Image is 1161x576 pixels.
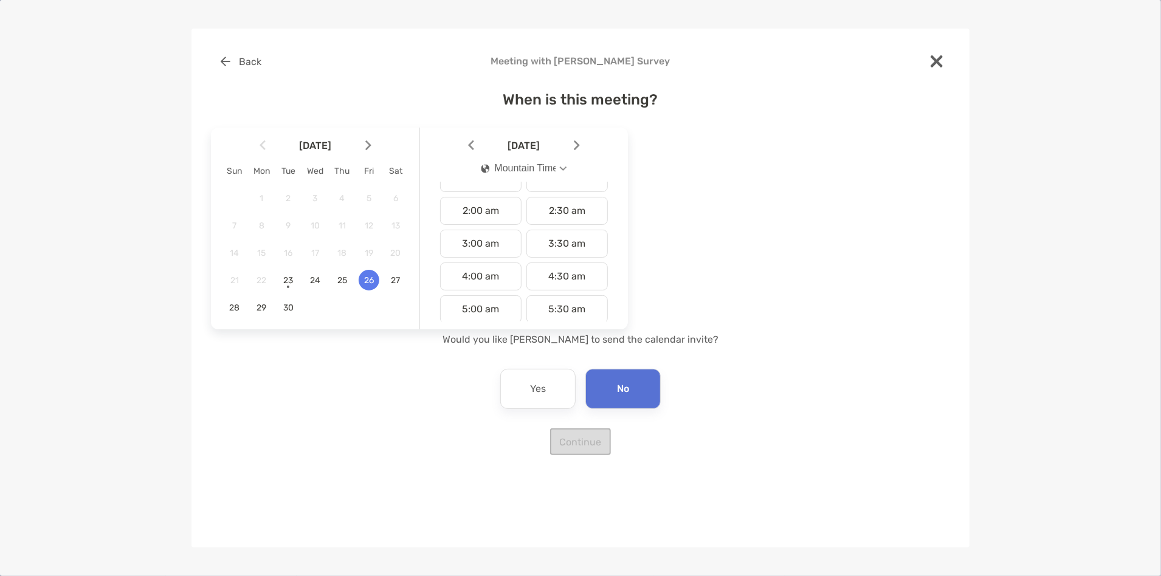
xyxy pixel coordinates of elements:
[278,275,298,286] span: 23
[471,154,577,182] button: iconMountain Time
[278,221,298,231] span: 9
[526,197,608,225] div: 2:30 am
[530,379,546,399] p: Yes
[224,248,245,258] span: 14
[332,193,353,204] span: 4
[526,230,608,258] div: 3:30 am
[260,140,266,151] img: Arrow icon
[359,221,379,231] span: 12
[359,275,379,286] span: 26
[211,55,950,67] h4: Meeting with [PERSON_NAME] Survey
[332,221,353,231] span: 11
[305,193,325,204] span: 3
[305,275,325,286] span: 24
[305,221,325,231] span: 10
[251,221,272,231] span: 8
[332,248,353,258] span: 18
[305,248,325,258] span: 17
[385,275,406,286] span: 27
[251,275,272,286] span: 22
[468,140,474,151] img: Arrow icon
[382,166,409,176] div: Sat
[477,140,571,151] span: [DATE]
[251,303,272,313] span: 29
[278,193,298,204] span: 2
[359,248,379,258] span: 19
[211,332,950,347] p: Would you like [PERSON_NAME] to send the calendar invite?
[211,48,271,75] button: Back
[301,166,328,176] div: Wed
[356,166,382,176] div: Fri
[278,303,298,313] span: 30
[224,221,245,231] span: 7
[224,275,245,286] span: 21
[248,166,275,176] div: Mon
[251,248,272,258] span: 15
[481,163,556,174] div: Mountain Time
[365,140,371,151] img: Arrow icon
[329,166,356,176] div: Thu
[224,303,245,313] span: 28
[526,295,608,323] div: 5:30 am
[440,230,522,258] div: 3:00 am
[221,166,248,176] div: Sun
[268,140,363,151] span: [DATE]
[385,248,406,258] span: 20
[275,166,301,176] div: Tue
[617,379,629,399] p: No
[211,91,950,108] h4: When is this meeting?
[481,164,490,173] img: icon
[560,166,567,171] img: Open dropdown arrow
[526,262,608,290] div: 4:30 am
[385,221,406,231] span: 13
[332,275,353,286] span: 25
[359,193,379,204] span: 5
[278,248,298,258] span: 16
[440,262,522,290] div: 4:00 am
[574,140,580,151] img: Arrow icon
[385,193,406,204] span: 6
[440,197,522,225] div: 2:00 am
[931,55,943,67] img: close modal
[251,193,272,204] span: 1
[440,295,522,323] div: 5:00 am
[221,57,230,66] img: button icon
